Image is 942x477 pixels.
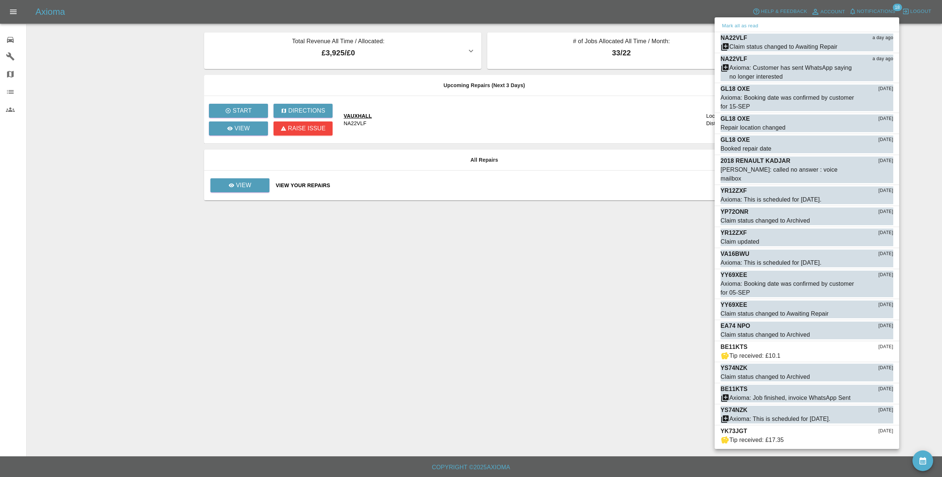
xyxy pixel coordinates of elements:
[729,436,784,445] div: Tip received: £17.35
[721,229,747,237] p: YR12ZXF
[721,322,750,330] p: EA74 NPO
[721,237,759,246] div: Claim updated
[879,157,893,165] span: [DATE]
[721,114,750,123] p: GL18 OXE
[729,42,838,51] div: Claim status changed to Awaiting Repair
[729,394,850,402] div: Axioma: Job finished, invoice WhatsApp Sent
[729,64,856,81] div: Axioma: Customer has sent WhatsApp saying no longer interested
[721,22,760,30] button: Mark all as read
[721,165,856,183] div: [PERSON_NAME]: called no answer : voice mailbox
[721,135,750,144] p: GL18 OXE
[721,385,747,394] p: BE11KTS
[721,55,747,64] p: NA22VLF
[721,123,785,132] div: Repair location changed
[879,136,893,144] span: [DATE]
[721,330,810,339] div: Claim status changed to Archived
[879,271,893,279] span: [DATE]
[721,93,856,111] div: Axioma: Booking date was confirmed by customer for 15-SEP
[721,309,829,318] div: Claim status changed to Awaiting Repair
[721,250,749,258] p: VA16BWU
[729,415,831,423] div: Axioma: This is scheduled for [DATE].
[721,343,747,351] p: BE11KTS
[879,208,893,216] span: [DATE]
[873,34,893,42] span: a day ago
[879,428,893,435] span: [DATE]
[879,250,893,258] span: [DATE]
[721,364,747,373] p: YS74NZK
[873,55,893,63] span: a day ago
[729,351,780,360] div: Tip received: £10.1
[879,187,893,195] span: [DATE]
[879,322,893,330] span: [DATE]
[721,279,856,297] div: Axioma: Booking date was confirmed by customer for 05-SEP
[721,301,747,309] p: YY69XEE
[879,85,893,93] span: [DATE]
[721,85,750,93] p: GL18 OXE
[721,207,749,216] p: YP72ONR
[879,229,893,237] span: [DATE]
[721,406,747,415] p: YS74NZK
[721,34,747,42] p: NA22VLF
[721,271,747,279] p: YY69XEE
[879,343,893,351] span: [DATE]
[721,157,790,165] p: 2018 RENAULT KADJAR
[721,186,747,195] p: YR12ZXF
[721,258,822,267] div: Axioma: This is scheduled for [DATE].
[721,144,771,153] div: Booked repair date
[721,195,822,204] div: Axioma: This is scheduled for [DATE].
[879,385,893,393] span: [DATE]
[879,406,893,414] span: [DATE]
[721,373,810,381] div: Claim status changed to Archived
[721,216,810,225] div: Claim status changed to Archived
[879,301,893,309] span: [DATE]
[879,364,893,372] span: [DATE]
[879,115,893,123] span: [DATE]
[721,427,747,436] p: YK73JGT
